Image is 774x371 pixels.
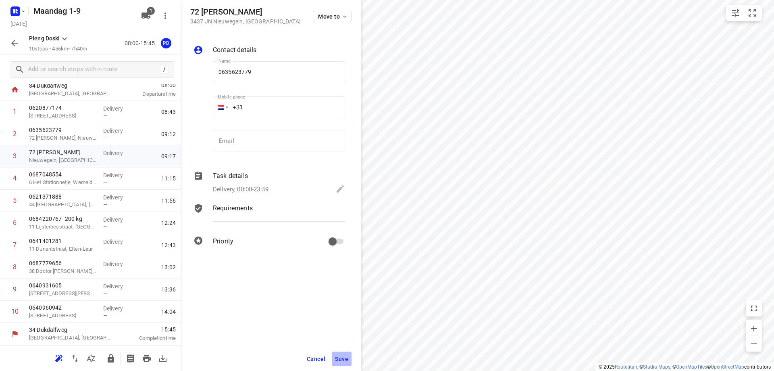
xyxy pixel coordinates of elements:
[29,45,87,53] p: 10 stops • 456km • 7h40m
[744,5,760,21] button: Fit zoom
[711,364,744,370] a: OpenStreetMap
[726,5,762,21] div: small contained button group
[123,325,176,333] span: 15:45
[39,245,342,254] p: 0640931605
[103,157,107,163] span: —
[745,159,759,167] span: 11:51
[13,130,17,138] div: 2
[139,354,155,362] span: Print route
[103,135,107,141] span: —
[193,171,345,195] div: Task detailsDelivery, 00:00-23:59
[313,11,352,22] button: Move to
[193,45,345,57] div: Contact details
[138,8,154,24] button: 1
[728,5,744,21] button: Map settings
[10,26,764,36] p: Driver: Pleng Doski
[348,246,493,254] p: Delivery
[29,104,97,112] p: 0620877174
[39,268,342,276] p: 0640960942
[332,352,352,366] button: Save
[123,90,176,98] p: Departure time
[615,364,637,370] a: Routetitan
[39,118,342,126] p: 72 Bertus Aafjeshove, Nieuwegein
[348,224,493,232] p: Delivery
[213,203,253,213] p: Requirements
[599,364,771,370] li: © 2025 , © , © © contributors
[29,156,97,164] p: Nieuwegein, [GEOGRAPHIC_DATA]
[10,45,764,58] h6: Pleng Doski
[67,354,83,362] span: Reverse route
[745,204,759,212] span: 12:38
[348,254,352,260] span: —
[348,269,493,277] p: Delivery
[161,174,176,182] span: 11:15
[29,237,97,245] p: 0641401281
[335,356,348,362] span: Save
[29,193,97,201] p: 0621371888
[213,96,345,118] input: 1 (702) 123-4567
[39,140,342,149] p: 6 Het Stationnetje, Wemeldinge
[103,238,133,246] p: Delivery
[348,119,352,125] span: —
[348,141,352,147] span: —
[147,7,155,15] span: 1
[29,334,113,342] p: [GEOGRAPHIC_DATA], [GEOGRAPHIC_DATA]
[13,197,17,204] div: 5
[39,299,410,307] p: [GEOGRAPHIC_DATA], [GEOGRAPHIC_DATA]
[123,334,176,342] p: Completion time
[13,152,17,160] div: 3
[348,277,352,283] span: —
[335,184,345,194] svg: Edit
[39,208,342,216] p: 11 Dunantstraat, Etten-Leur
[745,182,759,190] span: 12:19
[420,64,759,72] span: 08:00
[103,268,107,274] span: —
[103,304,133,312] p: Delivery
[29,90,113,98] p: [GEOGRAPHIC_DATA], [GEOGRAPHIC_DATA]
[29,82,113,90] p: 34 Dukdalfweg
[161,263,176,271] span: 13:02
[23,91,26,99] div: 1
[348,209,352,215] span: —
[39,110,342,118] p: 0635623779
[30,4,135,17] h5: Maandag 1-9
[213,171,248,181] p: Task details
[29,281,97,289] p: 0640931605
[103,290,107,296] span: —
[29,223,97,231] p: 11 Lijsterbesstraat, Sint Willebrord
[28,63,160,76] input: Add or search stops within route
[161,108,176,116] span: 08:43
[103,105,133,113] p: Delivery
[103,260,133,268] p: Delivery
[83,354,99,362] span: Sort by time window
[745,249,759,258] span: 13:31
[29,215,97,223] p: 0684220767 -200 kg
[29,34,60,43] p: Pleng Doski
[348,96,352,102] span: —
[318,13,348,20] span: Move to
[348,88,493,96] p: Delivery
[11,308,19,315] div: 10
[307,356,325,362] span: Cancel
[123,81,176,89] span: 08:00
[39,231,342,239] p: 38 Doctor Jan Ingen Houszplein, Breda
[348,232,352,238] span: —
[123,354,139,362] span: Print shipping labels
[304,352,329,366] button: Cancel
[29,259,97,267] p: 0687779656
[39,178,342,186] p: 0684220767 -200 kg
[213,185,268,194] p: Delivery, 00:00-23:59
[13,174,17,182] div: 4
[161,152,176,160] span: 09:17
[420,73,759,81] p: Departure time
[13,108,17,115] div: 1
[29,289,97,298] p: 119 Baden Powelllaan, Tilburg
[29,178,97,187] p: 6 Het Stationnetje, Wemeldinge
[155,354,171,362] span: Download route
[13,219,17,226] div: 6
[745,272,759,280] span: 13:59
[13,241,17,249] div: 7
[158,39,174,47] span: Assigned to Pleng Doski
[29,170,97,178] p: 0687048554
[157,8,173,24] button: More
